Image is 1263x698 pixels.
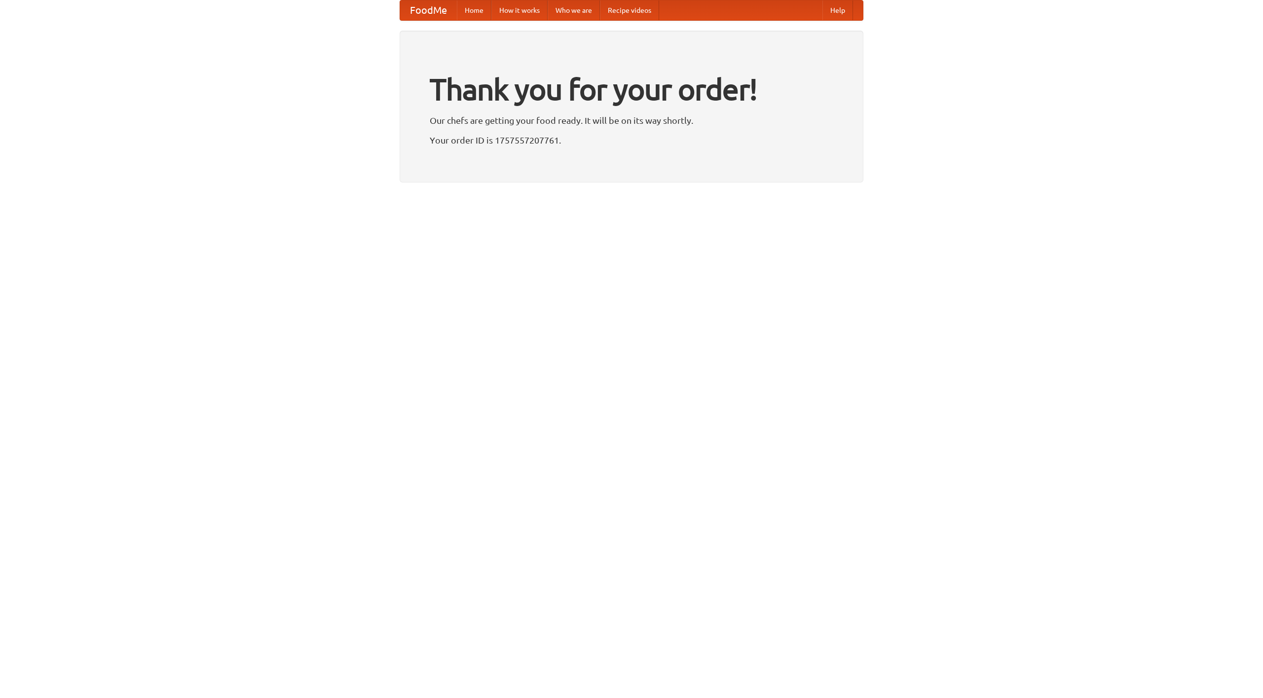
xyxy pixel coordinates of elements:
a: Recipe videos [600,0,659,20]
a: Home [457,0,491,20]
a: Help [822,0,853,20]
h1: Thank you for your order! [430,66,833,113]
a: How it works [491,0,548,20]
a: FoodMe [400,0,457,20]
p: Our chefs are getting your food ready. It will be on its way shortly. [430,113,833,128]
a: Who we are [548,0,600,20]
p: Your order ID is 1757557207761. [430,133,833,147]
